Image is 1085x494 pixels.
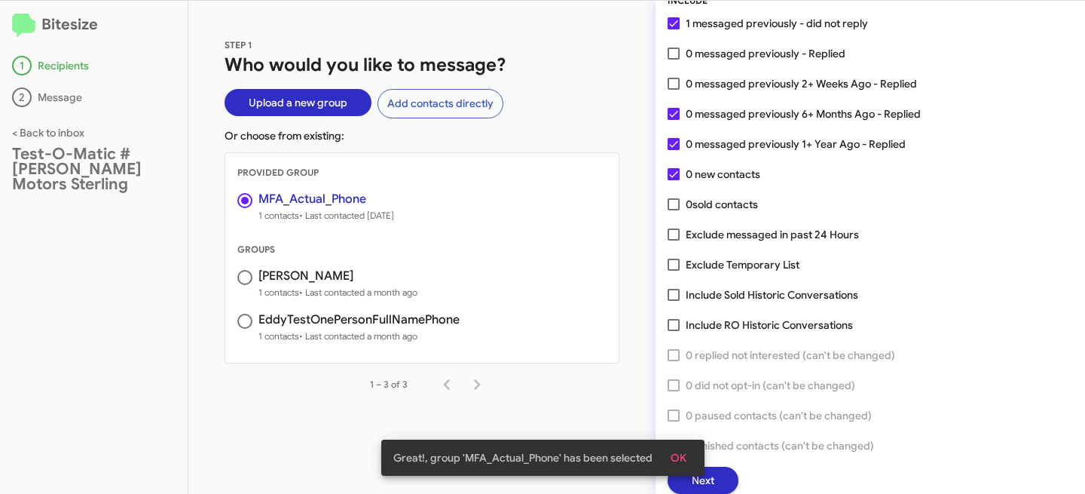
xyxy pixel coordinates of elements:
[225,39,252,51] span: STEP 1
[258,208,394,223] span: 1 contacts
[299,330,417,342] span: • Last contacted a month ago
[12,56,176,75] div: Recipients
[686,407,872,425] span: 0 paused contacts (can't be changed)
[225,242,619,257] div: GROUPS
[393,450,653,465] span: Great!, group 'MFA_Actual_Phone' has been selected
[686,437,874,455] span: 0 finished contacts (can't be changed)
[258,285,417,300] span: 1 contacts
[258,314,460,326] h3: EddyTestOnePersonFullNamePhone
[686,44,845,63] span: 0 messaged previously - Replied
[686,105,921,123] span: 0 messaged previously 6+ Months Ago - Replied
[686,165,760,183] span: 0 new contacts
[225,165,619,180] div: PROVIDED GROUP
[692,198,758,211] span: sold contacts
[12,87,32,107] div: 2
[299,287,417,298] span: • Last contacted a month ago
[225,53,619,77] h1: Who would you like to message?
[686,316,853,334] span: Include RO Historic Conversations
[258,329,460,344] span: 1 contacts
[12,56,32,75] div: 1
[249,89,347,116] span: Upload a new group
[462,370,492,400] button: Next page
[686,14,868,32] span: 1 messaged previously - did not reply
[659,444,698,471] button: OK
[686,226,859,244] span: Exclude messaged in past 24 Hours
[299,210,394,221] span: • Last contacted [DATE]
[225,89,371,116] button: Upload a new group
[12,87,176,107] div: Message
[12,14,35,38] img: logo-minimal.svg
[686,256,799,274] span: Exclude Temporary List
[12,13,176,38] h2: Bitesize
[225,128,619,143] p: Or choose from existing:
[258,270,417,282] h3: [PERSON_NAME]
[686,346,895,364] span: 0 replied not interested (can't be changed)
[377,89,503,118] button: Add contacts directly
[686,75,917,93] span: 0 messaged previously 2+ Weeks Ago - Replied
[686,286,858,304] span: Include Sold Historic Conversations
[370,377,408,392] div: 1 – 3 of 3
[12,126,84,140] a: < Back to inbox
[686,135,906,153] span: 0 messaged previously 1+ Year Ago - Replied
[12,146,176,192] div: Test-O-Matic # [PERSON_NAME] Motors Sterling
[432,370,462,400] button: Previous page
[686,195,758,213] span: 0
[686,376,855,394] span: 0 did not opt-in (can't be changed)
[671,444,686,471] span: OK
[258,193,394,205] h3: MFA_Actual_Phone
